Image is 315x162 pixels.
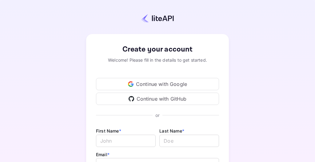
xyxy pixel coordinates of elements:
div: Create your account [96,44,219,55]
div: Continue with Google [96,78,219,90]
input: Doe [159,135,219,147]
label: Last Name [159,128,184,133]
div: Continue with GitHub [96,93,219,105]
label: Email [96,152,110,157]
img: liteapi [141,14,174,23]
label: First Name [96,128,121,133]
div: Welcome! Please fill in the details to get started. [96,57,219,63]
input: John [96,135,156,147]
